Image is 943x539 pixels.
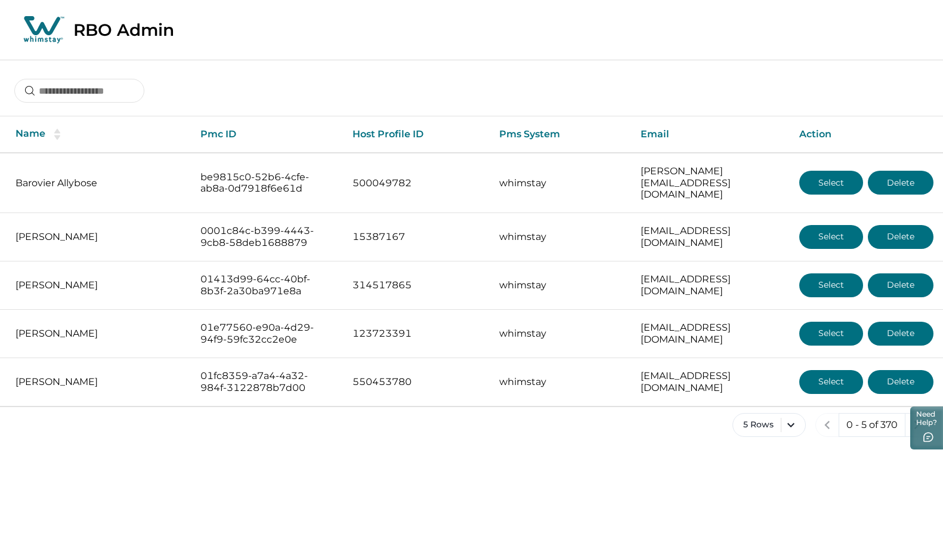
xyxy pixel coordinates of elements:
p: [PERSON_NAME] [16,376,181,388]
p: be9815c0-52b6-4cfe-ab8a-0d7918f6e61d [200,171,333,195]
th: Action [790,116,943,153]
th: Host Profile ID [343,116,490,153]
p: 550453780 [353,376,481,388]
p: 01e77560-e90a-4d29-94f9-59fc32cc2e0e [200,322,333,345]
button: 0 - 5 of 370 [839,413,905,437]
button: Select [799,322,863,346]
p: [PERSON_NAME][EMAIL_ADDRESS][DOMAIN_NAME] [641,165,780,201]
p: [EMAIL_ADDRESS][DOMAIN_NAME] [641,225,780,248]
p: 0 - 5 of 370 [846,419,898,431]
p: [EMAIL_ADDRESS][DOMAIN_NAME] [641,370,780,393]
button: Select [799,370,863,394]
th: Email [631,116,790,153]
button: Delete [868,370,933,394]
button: Delete [868,225,933,249]
p: 314517865 [353,279,481,291]
button: Select [799,225,863,249]
p: [PERSON_NAME] [16,231,181,243]
button: Delete [868,171,933,195]
p: [EMAIL_ADDRESS][DOMAIN_NAME] [641,322,780,345]
p: whimstay [499,279,621,291]
p: 500049782 [353,177,481,189]
p: whimstay [499,177,621,189]
p: 01413d99-64cc-40bf-8b3f-2a30ba971e8a [200,273,333,297]
p: 15387167 [353,231,481,243]
p: Barovier Allybose [16,177,181,189]
p: 01fc8359-a7a4-4a32-984f-3122878b7d00 [200,370,333,393]
th: Pmc ID [191,116,343,153]
button: Delete [868,322,933,346]
p: RBO Admin [73,20,174,40]
button: previous page [815,413,839,437]
p: whimstay [499,376,621,388]
button: Select [799,171,863,195]
button: Delete [868,273,933,297]
p: whimstay [499,231,621,243]
button: 5 Rows [732,413,806,437]
p: [EMAIL_ADDRESS][DOMAIN_NAME] [641,273,780,297]
p: [PERSON_NAME] [16,279,181,291]
p: 0001c84c-b399-4443-9cb8-58deb1688879 [200,225,333,248]
p: 123723391 [353,328,481,340]
p: [PERSON_NAME] [16,328,181,340]
button: sorting [45,128,69,140]
button: next page [905,413,929,437]
p: whimstay [499,328,621,340]
button: Select [799,273,863,297]
th: Pms System [490,116,630,153]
